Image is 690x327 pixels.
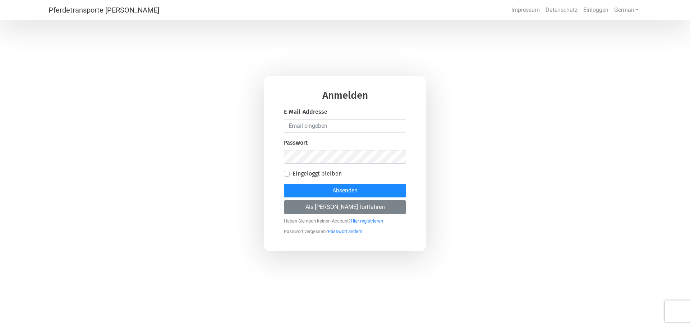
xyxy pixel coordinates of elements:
[284,214,406,225] p: Haben Sie noch keinen Account ?
[543,3,580,17] a: Datenschutz
[284,200,406,214] button: Als [PERSON_NAME] fortfahren
[284,139,308,147] label: Passwort
[284,90,406,108] h3: Anmelden
[49,3,159,17] a: Pferdetransporte [PERSON_NAME]
[351,215,383,224] a: Hier registrieren
[611,3,641,17] a: German
[509,3,543,17] a: Impressum
[284,119,406,133] input: Email eingeben
[284,224,406,235] p: Passwort vergessen ?
[328,225,362,234] a: Passwort ändern
[580,3,611,17] a: Einloggen
[284,184,406,197] button: Absenden
[293,169,342,178] label: Eingeloggt bleiben
[284,108,327,116] label: E-Mail-Addresse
